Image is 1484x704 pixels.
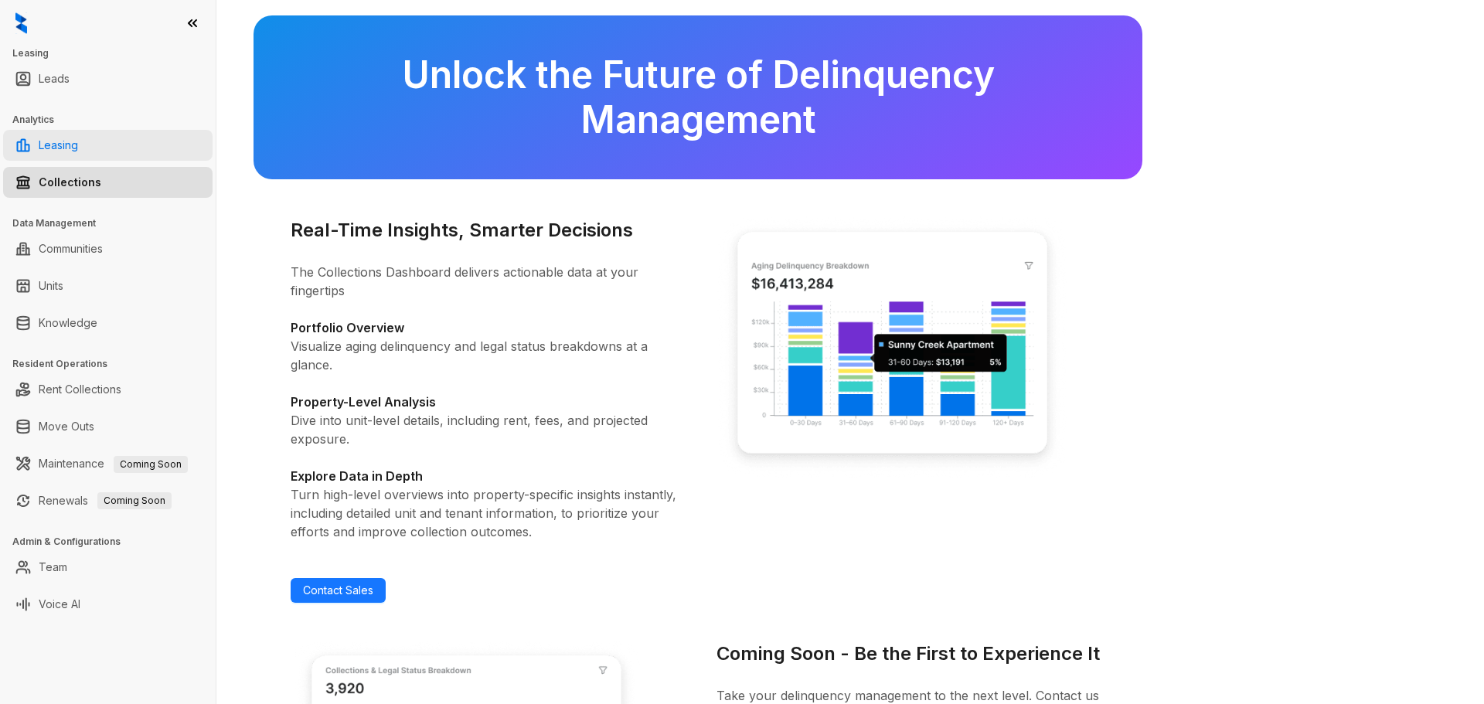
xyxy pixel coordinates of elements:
li: Communities [3,233,213,264]
h3: Real-Time Insights, Smarter Decisions [291,216,679,244]
h4: Property-Level Analysis [291,393,679,411]
img: logo [15,12,27,34]
a: Leads [39,63,70,94]
li: Voice AI [3,589,213,620]
li: Knowledge [3,308,213,338]
span: Contact Sales [303,582,373,599]
a: RenewalsComing Soon [39,485,172,516]
li: Units [3,270,213,301]
li: Rent Collections [3,374,213,405]
a: Contact Sales [291,578,386,603]
p: The Collections Dashboard delivers actionable data at your fingertips [291,263,679,300]
h3: Coming Soon - Be the First to Experience It [716,640,1105,668]
h3: Data Management [12,216,216,230]
img: Real-Time Insights, Smarter Decisions [716,216,1068,479]
p: Dive into unit-level details, including rent, fees, and projected exposure. [291,411,679,448]
p: Turn high-level overviews into property-specific insights instantly, including detailed unit and ... [291,485,679,541]
a: Collections [39,167,101,198]
a: Move Outs [39,411,94,442]
li: Renewals [3,485,213,516]
li: Move Outs [3,411,213,442]
h4: Explore Data in Depth [291,467,679,485]
a: Voice AI [39,589,80,620]
h3: Analytics [12,113,216,127]
a: Knowledge [39,308,97,338]
span: Coming Soon [97,492,172,509]
li: Collections [3,167,213,198]
a: Leasing [39,130,78,161]
span: Coming Soon [114,456,188,473]
a: Communities [39,233,103,264]
a: Units [39,270,63,301]
li: Leasing [3,130,213,161]
a: Rent Collections [39,374,121,405]
a: Team [39,552,67,583]
h4: Portfolio Overview [291,318,679,337]
p: Visualize aging delinquency and legal status breakdowns at a glance. [291,337,679,374]
li: Leads [3,63,213,94]
h2: Unlock the Future of Delinquency Management [291,53,1105,142]
h3: Leasing [12,46,216,60]
li: Maintenance [3,448,213,479]
h3: Resident Operations [12,357,216,371]
li: Team [3,552,213,583]
h3: Admin & Configurations [12,535,216,549]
